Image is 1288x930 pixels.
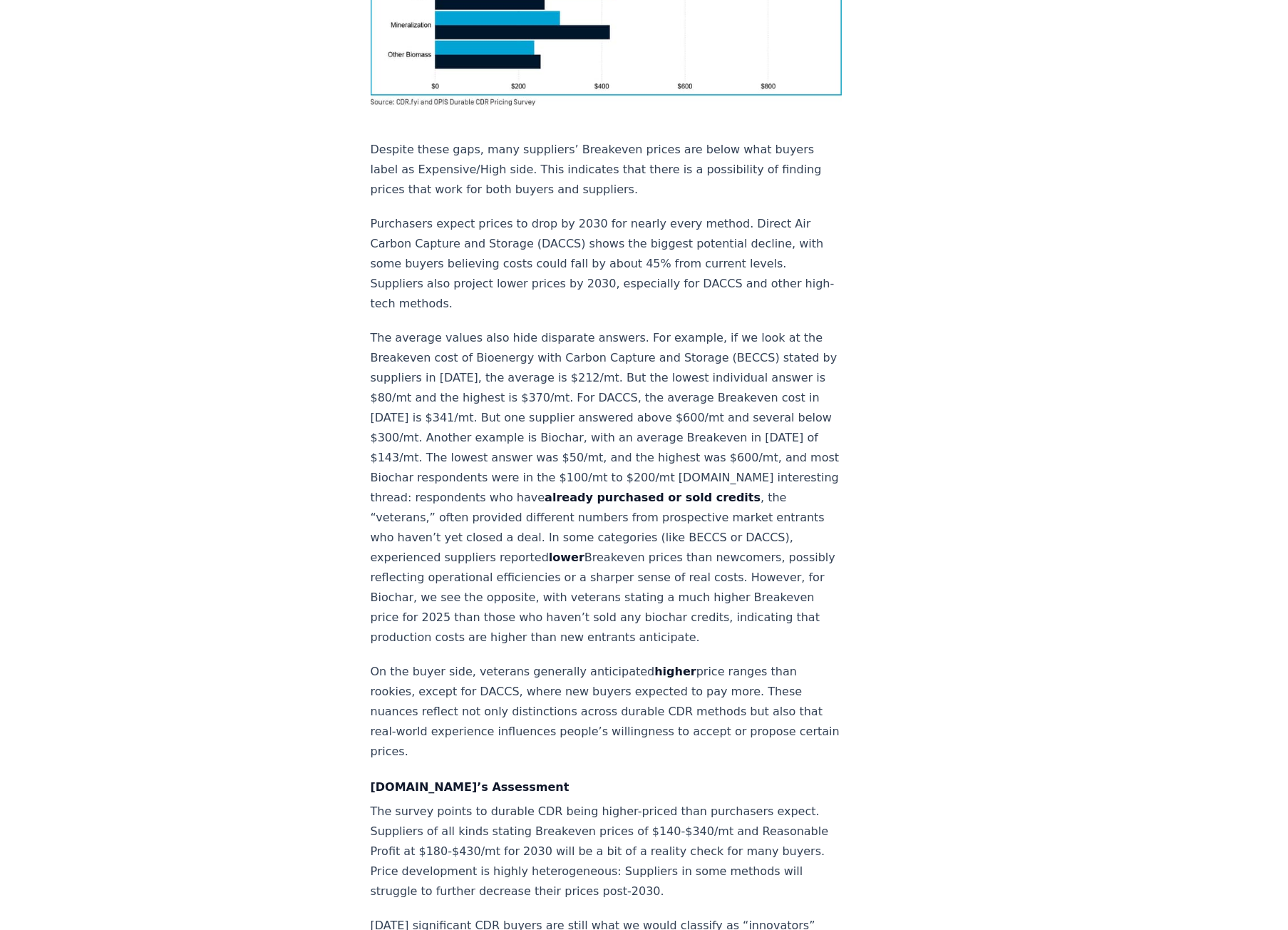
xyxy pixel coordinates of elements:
[371,802,843,901] p: The survey points to durable CDR being higher-priced than purchasers expect. Suppliers of all kin...
[371,328,843,648] p: The average values also hide disparate answers. For example, if we look at the Breakeven cost of ...
[654,665,696,678] strong: higher
[371,780,570,794] strong: [DOMAIN_NAME]’s Assessment
[549,551,584,564] strong: lower
[545,491,761,504] strong: already purchased or sold credits
[371,140,843,200] p: Despite these gaps, many suppliers’ Breakeven prices are below what buyers label as Expensive/Hig...
[371,214,843,314] p: Purchasers expect prices to drop by 2030 for nearly every method. Direct Air Carbon Capture and S...
[371,662,843,762] p: On the buyer side, veterans generally anticipated price ranges than rookies, except for DACCS, wh...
